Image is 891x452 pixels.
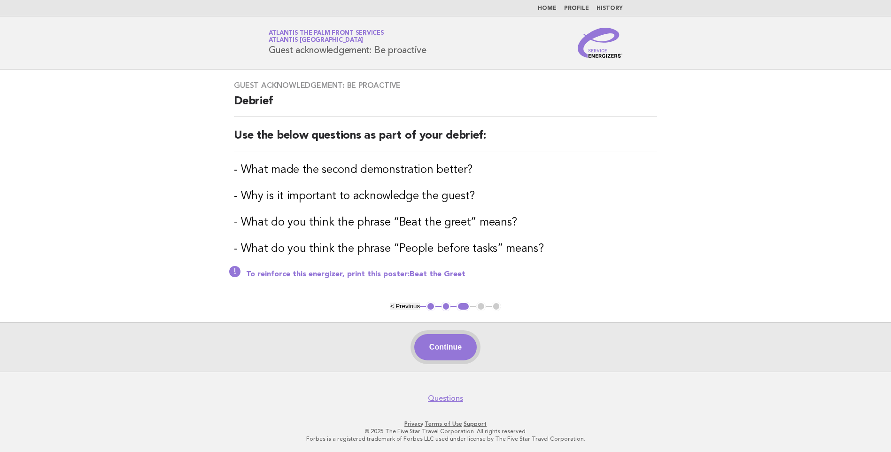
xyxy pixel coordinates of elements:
[158,428,733,435] p: © 2025 The Five Star Travel Corporation. All rights reserved.
[442,302,451,311] button: 2
[390,303,420,310] button: < Previous
[457,302,470,311] button: 3
[426,302,435,311] button: 1
[578,28,623,58] img: Service Energizers
[234,94,657,117] h2: Debrief
[564,6,589,11] a: Profile
[410,271,465,278] a: Beat the Greet
[246,270,657,279] p: To reinforce this energizer, print this poster:
[158,435,733,443] p: Forbes is a registered trademark of Forbes LLC used under license by The Five Star Travel Corpora...
[234,215,657,230] h3: - What do you think the phrase “Beat the greet” means?
[269,38,364,44] span: Atlantis [GEOGRAPHIC_DATA]
[464,421,487,427] a: Support
[234,189,657,204] h3: - Why is it important to acknowledge the guest?
[234,81,657,90] h3: Guest acknowledgement: Be proactive
[269,30,384,43] a: Atlantis The Palm Front ServicesAtlantis [GEOGRAPHIC_DATA]
[425,421,462,427] a: Terms of Use
[414,334,477,360] button: Continue
[234,242,657,257] h3: - What do you think the phrase “People before tasks” means?
[269,31,426,55] h1: Guest acknowledgement: Be proactive
[538,6,557,11] a: Home
[404,421,423,427] a: Privacy
[234,163,657,178] h3: - What made the second demonstration better?
[428,394,463,403] a: Questions
[158,420,733,428] p: · ·
[597,6,623,11] a: History
[234,128,657,151] h2: Use the below questions as part of your debrief:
